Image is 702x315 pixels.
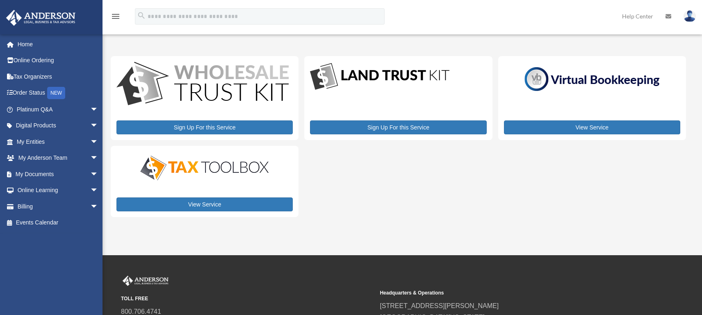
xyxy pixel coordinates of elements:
[121,295,374,303] small: TOLL FREE
[90,182,107,199] span: arrow_drop_down
[6,198,111,215] a: Billingarrow_drop_down
[90,134,107,150] span: arrow_drop_down
[684,10,696,22] img: User Pic
[90,101,107,118] span: arrow_drop_down
[116,197,293,211] a: View Service
[6,52,111,69] a: Online Ordering
[6,215,111,231] a: Events Calendar
[116,62,289,107] img: WS-Trust-Kit-lgo-1.jpg
[47,87,65,99] div: NEW
[504,120,680,134] a: View Service
[111,11,121,21] i: menu
[380,302,499,309] a: [STREET_ADDRESS][PERSON_NAME]
[310,62,449,92] img: LandTrust_lgo-1.jpg
[4,10,78,26] img: Anderson Advisors Platinum Portal
[90,118,107,134] span: arrow_drop_down
[6,166,111,182] a: My Documentsarrow_drop_down
[6,68,111,85] a: Tax Organizers
[90,166,107,183] span: arrow_drop_down
[121,308,161,315] a: 800.706.4741
[90,150,107,167] span: arrow_drop_down
[116,120,293,134] a: Sign Up For this Service
[6,85,111,102] a: Order StatusNEW
[137,11,146,20] i: search
[90,198,107,215] span: arrow_drop_down
[6,150,111,166] a: My Anderson Teamarrow_drop_down
[6,182,111,199] a: Online Learningarrow_drop_down
[6,134,111,150] a: My Entitiesarrow_drop_down
[6,118,107,134] a: Digital Productsarrow_drop_down
[380,289,633,297] small: Headquarters & Operations
[310,120,486,134] a: Sign Up For this Service
[111,14,121,21] a: menu
[121,276,170,286] img: Anderson Advisors Platinum Portal
[6,101,111,118] a: Platinum Q&Aarrow_drop_down
[6,36,111,52] a: Home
